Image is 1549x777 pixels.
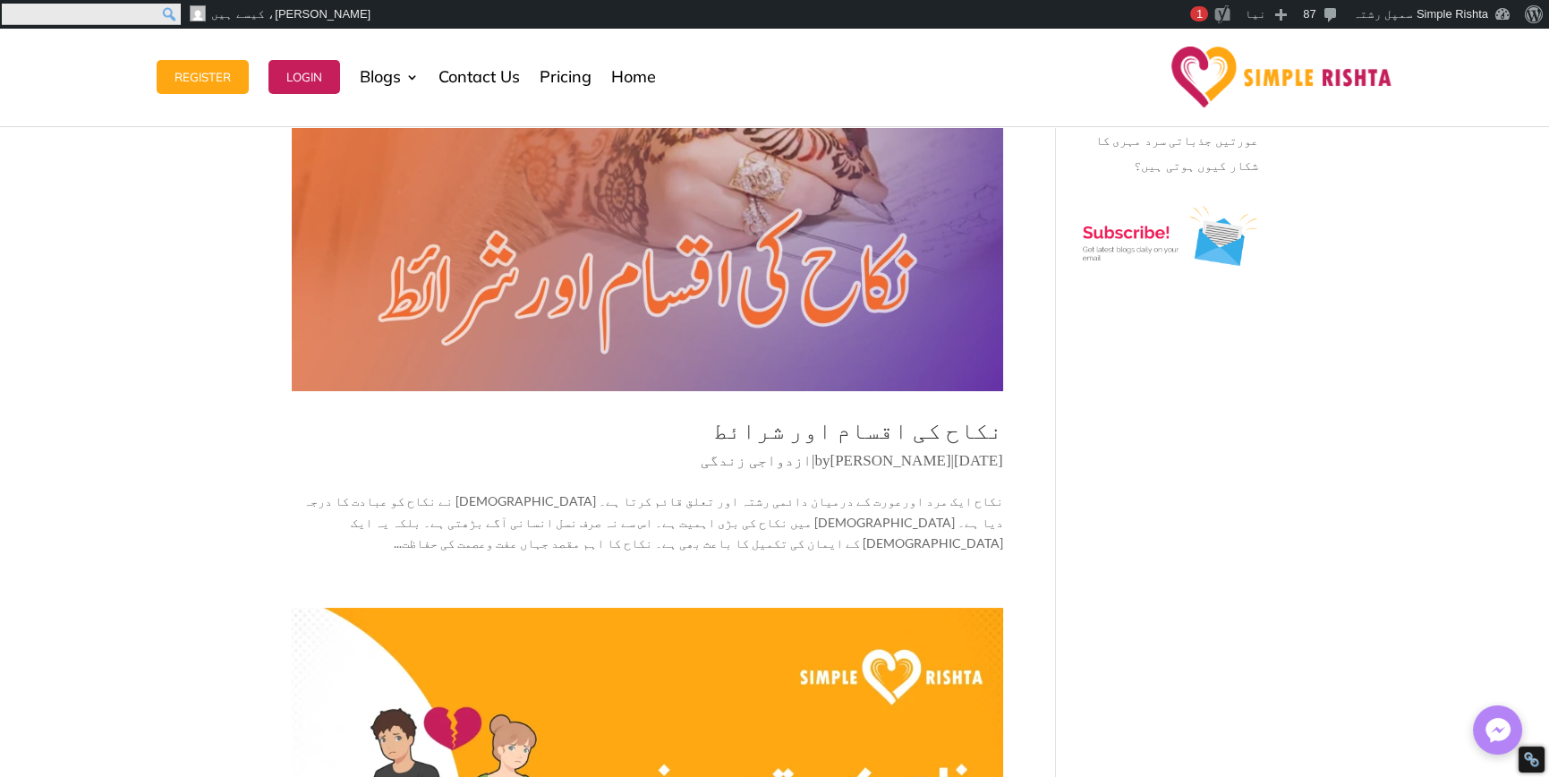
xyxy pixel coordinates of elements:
[268,32,340,122] a: Login
[540,32,592,122] a: Pricing
[1523,751,1540,768] div: Restore Info Box &#10;&#10;NoFollow Info:&#10; META-Robots NoFollow: &#09;false&#10; META-Robots ...
[713,415,1003,444] a: نکاح کی اقسام اور شرائط
[438,32,520,122] a: Contact Us
[268,60,340,94] button: Login
[1094,134,1257,173] a: عورتیں جذباتی سرد مہری کا شکار کیوں ہوتی ہیں؟
[611,32,656,122] a: Home
[157,60,249,94] button: Register
[360,32,419,122] a: Blogs
[292,450,1003,485] p: by | |
[1480,713,1516,748] img: Messenger
[954,452,1003,469] span: [DATE]
[275,7,370,21] span: [PERSON_NAME]
[157,32,249,122] a: Register
[701,452,812,469] a: ازدواجی زندگی
[830,452,950,469] a: [PERSON_NAME]
[1196,7,1203,21] span: 1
